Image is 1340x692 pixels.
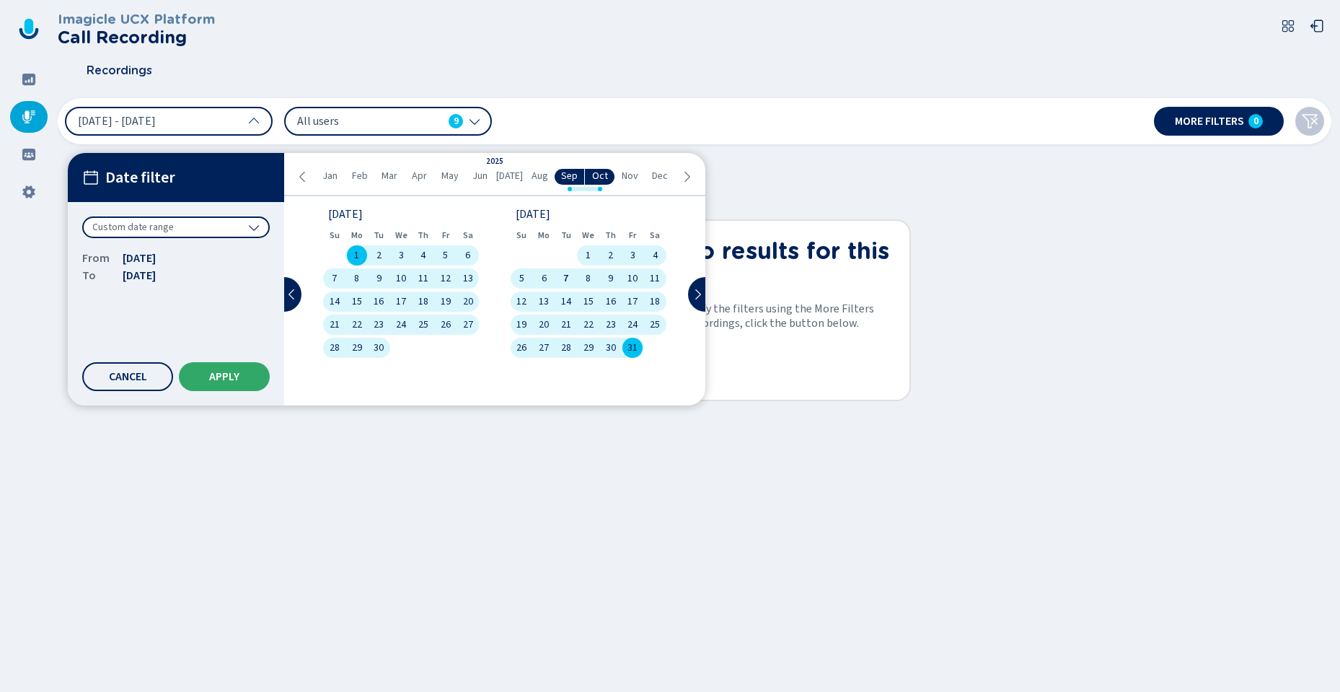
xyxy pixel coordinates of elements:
svg: chevron-right [692,289,703,300]
div: Wed Sep 17 2025 [390,292,413,312]
div: Wed Oct 15 2025 [577,292,599,312]
span: 19 [516,320,526,330]
div: Fri Sep 26 2025 [434,315,457,335]
abbr: Wednesday [582,230,594,240]
span: 21 [561,320,571,330]
span: 27 [463,320,473,330]
div: Thu Oct 30 2025 [599,338,622,358]
svg: chevron-down [248,222,260,233]
span: 29 [352,343,362,353]
span: 17 [627,297,638,307]
div: Fri Sep 05 2025 [434,245,457,266]
abbr: Thursday [418,230,428,240]
div: [DATE] [328,209,474,219]
div: Tue Oct 21 2025 [555,315,578,335]
span: 7 [563,273,568,284]
svg: groups-filled [22,147,36,162]
span: [DATE] [496,170,523,182]
span: 18 [650,297,660,307]
span: Nov [622,170,638,182]
div: Fri Oct 10 2025 [622,268,644,289]
div: Thu Oct 09 2025 [599,268,622,289]
span: 20 [463,297,473,307]
div: Groups [10,139,48,170]
h2: Call Recording [58,27,215,48]
span: 10 [396,273,406,284]
div: Thu Sep 11 2025 [413,268,435,289]
span: 24 [396,320,406,330]
span: Custom date range [92,220,174,235]
span: May [441,170,459,182]
h3: Imagicle UCX Platform [58,12,215,27]
span: 2 [376,250,382,260]
div: Tue Sep 30 2025 [368,338,390,358]
span: Jan [322,170,338,182]
span: 30 [606,343,616,353]
span: 9 [454,114,459,128]
div: Mon Oct 20 2025 [533,315,555,335]
span: Date filter [105,169,175,187]
div: Thu Oct 16 2025 [599,292,622,312]
span: 3 [399,250,404,260]
div: Thu Sep 18 2025 [413,292,435,312]
abbr: Friday [629,230,636,240]
span: [DATE] - [DATE] [78,115,156,127]
span: 4 [653,250,658,260]
div: Dashboard [10,63,48,95]
div: Sat Oct 11 2025 [644,268,666,289]
div: Wed Oct 08 2025 [577,268,599,289]
span: 16 [374,297,384,307]
div: Sat Oct 25 2025 [644,315,666,335]
span: 29 [583,343,594,353]
span: 12 [441,273,451,284]
div: [DATE] [516,209,661,219]
div: Sun Oct 19 2025 [511,315,533,335]
span: 31 [627,343,638,353]
div: Sat Sep 27 2025 [457,315,479,335]
svg: chevron-right [681,171,692,183]
span: 0 [1253,115,1259,127]
span: 16 [606,297,616,307]
abbr: Sunday [516,230,526,240]
span: 25 [650,320,660,330]
span: 13 [539,297,549,307]
span: 24 [627,320,638,330]
span: Apply [209,371,239,382]
span: 19 [441,297,451,307]
div: Tue Sep 16 2025 [368,292,390,312]
div: Sat Sep 20 2025 [457,292,479,312]
span: 14 [330,297,340,307]
div: Mon Oct 06 2025 [533,268,555,289]
div: Fri Oct 24 2025 [622,315,644,335]
svg: chevron-left [297,171,309,183]
button: [DATE] - [DATE] [65,107,273,136]
span: 5 [443,250,448,260]
svg: chevron-up [248,115,260,127]
span: Oct [592,170,608,182]
span: 28 [561,343,571,353]
span: 11 [418,273,428,284]
div: Fri Oct 17 2025 [622,292,644,312]
span: 14 [561,297,571,307]
div: Mon Sep 01 2025 [345,245,368,266]
span: 23 [606,320,616,330]
div: Wed Oct 29 2025 [577,338,599,358]
div: Tue Oct 14 2025 [555,292,578,312]
span: 10 [627,273,638,284]
div: Fri Oct 31 2025 [622,338,644,358]
div: Wed Oct 22 2025 [577,315,599,335]
div: Tue Oct 28 2025 [555,338,578,358]
svg: dashboard-filled [22,72,36,87]
span: From [82,250,111,267]
div: Sun Sep 14 2025 [323,292,345,312]
div: Wed Sep 03 2025 [390,245,413,266]
abbr: Friday [442,230,449,240]
div: 2025 [486,157,503,167]
div: Settings [10,176,48,208]
span: 17 [396,297,406,307]
div: Tue Sep 09 2025 [368,268,390,289]
div: Fri Oct 03 2025 [622,245,644,266]
div: Mon Sep 08 2025 [345,268,368,289]
span: 22 [352,320,362,330]
span: More filters [1175,115,1244,127]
